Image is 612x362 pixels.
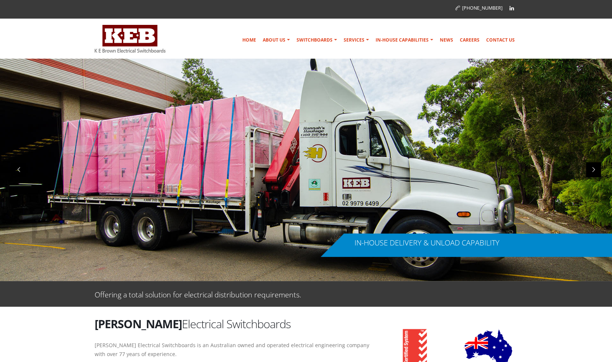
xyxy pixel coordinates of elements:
a: Services [341,33,372,48]
a: About Us [260,33,293,48]
div: IN-HOUSE DELIVERY & UNLOAD CAPABILITY [354,239,500,247]
a: News [437,33,456,48]
p: Offering a total solution for electrical distribution requirements. [95,288,301,299]
a: In-house Capabilities [373,33,436,48]
p: [PERSON_NAME] Electrical Switchboards is an Australian owned and operated electrical engineering ... [95,341,373,359]
a: Contact Us [483,33,518,48]
img: K E Brown Electrical Switchboards [95,25,166,53]
a: Switchboards [294,33,340,48]
strong: [PERSON_NAME] [95,316,182,332]
a: Linkedin [506,3,517,14]
a: Careers [457,33,482,48]
h2: Electrical Switchboards [95,316,373,332]
a: Home [239,33,259,48]
a: [PHONE_NUMBER] [455,5,503,11]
